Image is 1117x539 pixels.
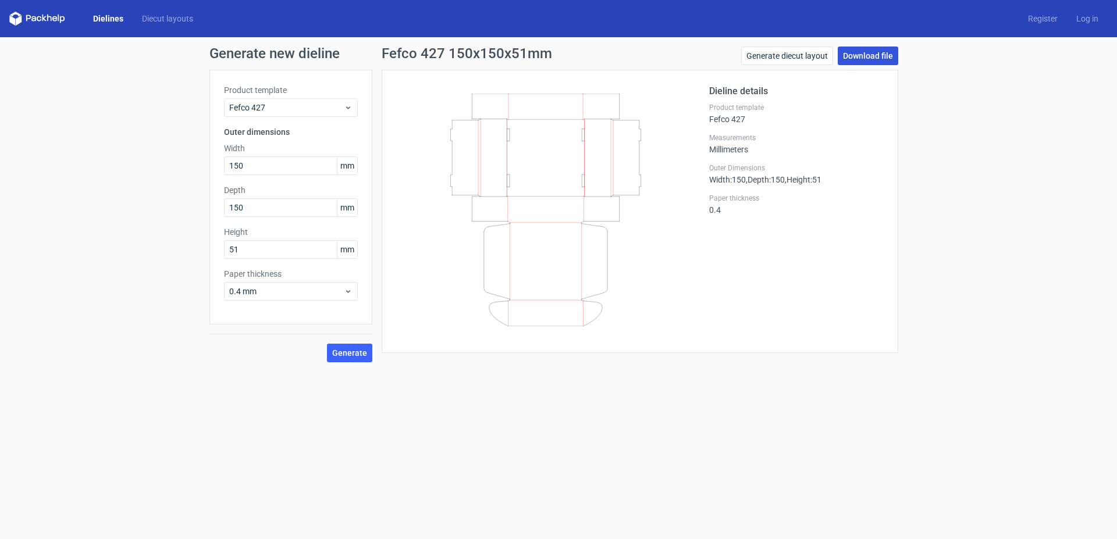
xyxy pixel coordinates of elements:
[84,13,133,24] a: Dielines
[785,175,821,184] span: , Height : 51
[224,84,358,96] label: Product template
[337,199,357,216] span: mm
[709,133,884,142] label: Measurements
[229,102,344,113] span: Fefco 427
[224,184,358,196] label: Depth
[224,268,358,280] label: Paper thickness
[709,103,884,124] div: Fefco 427
[337,241,357,258] span: mm
[746,175,785,184] span: , Depth : 150
[133,13,202,24] a: Diecut layouts
[1067,13,1108,24] a: Log in
[709,163,884,173] label: Outer Dimensions
[838,47,898,65] a: Download file
[224,142,358,154] label: Width
[224,226,358,238] label: Height
[709,103,884,112] label: Product template
[229,285,344,297] span: 0.4 mm
[332,349,367,357] span: Generate
[1019,13,1067,24] a: Register
[709,175,746,184] span: Width : 150
[709,84,884,98] h2: Dieline details
[709,194,884,215] div: 0.4
[709,194,884,203] label: Paper thickness
[337,157,357,174] span: mm
[327,344,372,362] button: Generate
[209,47,908,60] h1: Generate new dieline
[382,47,552,60] h1: Fefco 427 150x150x51mm
[224,126,358,138] h3: Outer dimensions
[741,47,833,65] a: Generate diecut layout
[709,133,884,154] div: Millimeters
